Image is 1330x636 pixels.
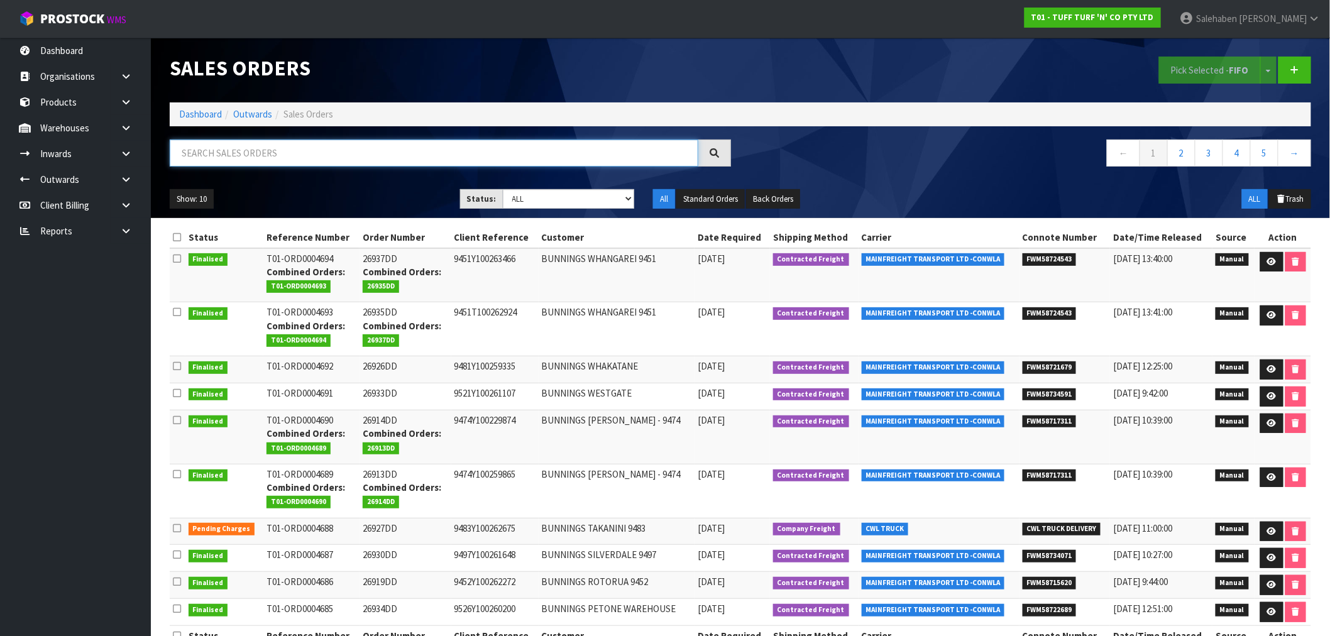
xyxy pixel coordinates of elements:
td: T01-ORD0004693 [263,302,360,356]
button: Back Orders [746,189,800,209]
span: Manual [1216,577,1249,589]
a: 1 [1140,140,1168,167]
td: 9521Y100261107 [451,383,539,410]
a: ← [1107,140,1140,167]
th: Date Required [695,228,770,248]
span: [DATE] [698,387,725,399]
span: [DATE] 10:27:00 [1113,549,1172,561]
span: FWM58722689 [1023,604,1077,617]
span: 26937DD [363,334,399,347]
strong: Combined Orders: [363,427,441,439]
span: T01-ORD0004689 [267,442,331,455]
span: [DATE] [698,414,725,426]
th: Shipping Method [770,228,859,248]
span: FWM58734071 [1023,550,1077,562]
span: FWM58715620 [1023,577,1077,589]
td: T01-ORD0004691 [263,383,360,410]
td: BUNNINGS ROTORUA 9452 [539,572,695,599]
span: [DATE] 12:51:00 [1113,603,1172,615]
a: T01 - TUFF TURF 'N' CO PTY LTD [1025,8,1161,28]
span: [DATE] 12:25:00 [1113,360,1172,372]
span: Salehaben [1196,13,1237,25]
th: Carrier [859,228,1019,248]
td: 26937DD [360,248,451,302]
td: BUNNINGS WHANGAREI 9451 [539,302,695,356]
span: [DATE] 13:40:00 [1113,253,1172,265]
h1: Sales Orders [170,57,731,80]
th: Connote Number [1019,228,1111,248]
span: Contracted Freight [773,550,849,562]
td: BUNNINGS TAKANINI 9483 [539,518,695,545]
span: Manual [1216,388,1249,401]
button: Standard Orders [676,189,745,209]
td: BUNNINGS PETONE WAREHOUSE [539,599,695,626]
td: BUNNINGS [PERSON_NAME] - 9474 [539,410,695,464]
span: MAINFREIGHT TRANSPORT LTD -CONWLA [862,307,1005,320]
span: MAINFREIGHT TRANSPORT LTD -CONWLA [862,388,1005,401]
input: Search sales orders [170,140,698,167]
span: Finalised [189,253,228,266]
span: [DATE] [698,522,725,534]
span: ProStock [40,11,104,27]
strong: Combined Orders: [363,266,441,278]
td: 9526Y100260200 [451,599,539,626]
td: 26926DD [360,356,451,383]
button: Show: 10 [170,189,214,209]
strong: Combined Orders: [267,266,345,278]
td: 26914DD [360,410,451,464]
button: Pick Selected -FIFO [1159,57,1261,84]
small: WMS [107,14,126,26]
span: [DATE] [698,549,725,561]
span: FWM58734591 [1023,388,1077,401]
td: 26919DD [360,572,451,599]
span: Contracted Freight [773,577,849,589]
span: Contracted Freight [773,253,849,266]
span: [DATE] 11:00:00 [1113,522,1172,534]
td: T01-ORD0004692 [263,356,360,383]
span: [DATE] [698,603,725,615]
span: [DATE] [698,576,725,588]
span: Manual [1216,253,1249,266]
span: T01-ORD0004693 [267,280,331,293]
span: [DATE] 10:39:00 [1113,414,1172,426]
a: 4 [1223,140,1251,167]
th: Order Number [360,228,451,248]
a: → [1278,140,1311,167]
span: MAINFREIGHT TRANSPORT LTD -CONWLA [862,577,1005,589]
strong: FIFO [1229,64,1249,76]
span: Contracted Freight [773,307,849,320]
a: Dashboard [179,108,222,120]
span: Finalised [189,361,228,374]
span: T01-ORD0004690 [267,496,331,508]
strong: Combined Orders: [267,427,345,439]
span: FWM58717311 [1023,469,1077,482]
td: 26930DD [360,545,451,572]
a: 3 [1195,140,1223,167]
span: MAINFREIGHT TRANSPORT LTD -CONWLA [862,604,1005,617]
span: [DATE] [698,253,725,265]
th: Reference Number [263,228,360,248]
span: Manual [1216,550,1249,562]
span: Finalised [189,604,228,617]
span: CWL TRUCK DELIVERY [1023,523,1101,535]
th: Client Reference [451,228,539,248]
span: FWM58721679 [1023,361,1077,374]
td: 26935DD [360,302,451,356]
td: 9497Y100261648 [451,545,539,572]
td: BUNNINGS WHAKATANE [539,356,695,383]
th: Customer [539,228,695,248]
span: Manual [1216,415,1249,428]
strong: Combined Orders: [267,481,345,493]
td: T01-ORD0004690 [263,410,360,464]
span: [DATE] [698,468,725,480]
td: 26933DD [360,383,451,410]
span: [DATE] [698,360,725,372]
td: 9474Y100229874 [451,410,539,464]
strong: T01 - TUFF TURF 'N' CO PTY LTD [1031,12,1154,23]
nav: Page navigation [750,140,1311,170]
img: cube-alt.png [19,11,35,26]
span: MAINFREIGHT TRANSPORT LTD -CONWLA [862,415,1005,428]
td: 26927DD [360,518,451,545]
td: BUNNINGS SILVERDALE 9497 [539,545,695,572]
span: Contracted Freight [773,361,849,374]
